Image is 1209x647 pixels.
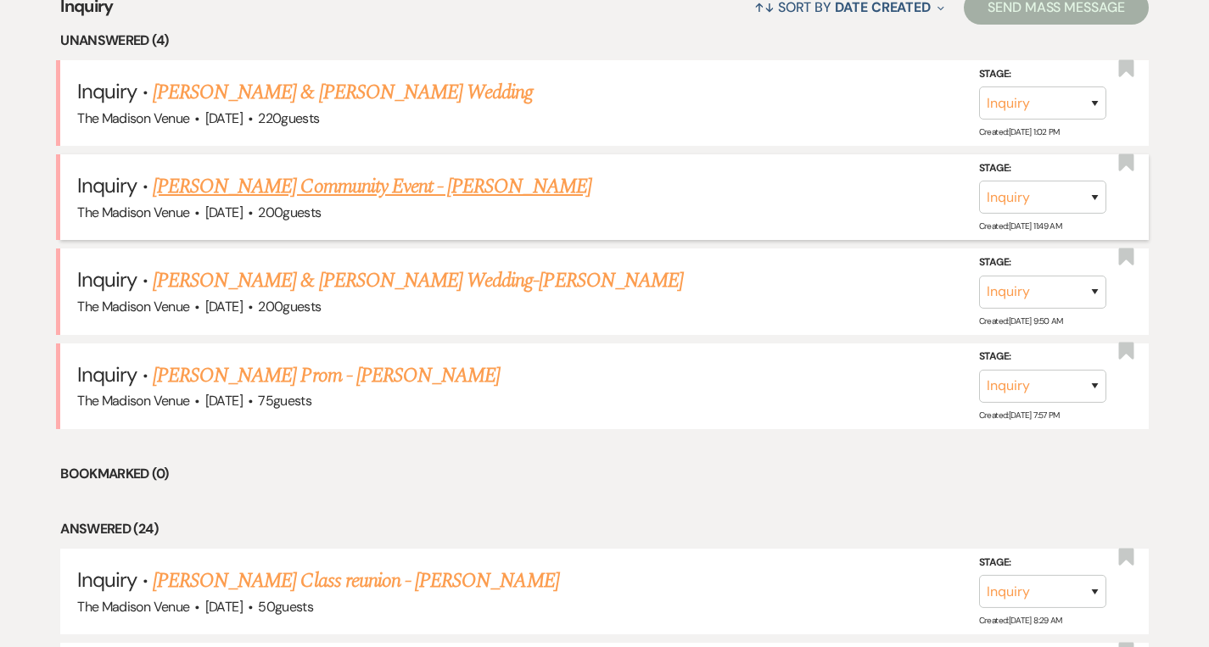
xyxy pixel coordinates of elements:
[153,265,683,296] a: [PERSON_NAME] & [PERSON_NAME] Wedding-[PERSON_NAME]
[153,171,591,202] a: [PERSON_NAME] Community Event - [PERSON_NAME]
[77,566,137,593] span: Inquiry
[258,204,321,221] span: 200 guests
[258,598,313,616] span: 50 guests
[60,518,1149,540] li: Answered (24)
[77,361,137,388] span: Inquiry
[979,615,1062,626] span: Created: [DATE] 8:29 AM
[77,598,189,616] span: The Madison Venue
[258,392,311,410] span: 75 guests
[77,266,137,293] span: Inquiry
[77,78,137,104] span: Inquiry
[979,348,1106,366] label: Stage:
[205,204,243,221] span: [DATE]
[153,566,559,596] a: [PERSON_NAME] Class reunion - [PERSON_NAME]
[258,109,319,127] span: 220 guests
[979,220,1061,231] span: Created: [DATE] 11:49 AM
[77,392,189,410] span: The Madison Venue
[77,172,137,198] span: Inquiry
[979,254,1106,272] label: Stage:
[258,298,321,315] span: 200 guests
[77,298,189,315] span: The Madison Venue
[77,109,189,127] span: The Madison Venue
[60,463,1149,485] li: Bookmarked (0)
[979,126,1060,137] span: Created: [DATE] 1:02 PM
[205,598,243,616] span: [DATE]
[205,109,243,127] span: [DATE]
[153,360,500,391] a: [PERSON_NAME] Prom - [PERSON_NAME]
[60,30,1149,52] li: Unanswered (4)
[77,204,189,221] span: The Madison Venue
[979,315,1063,326] span: Created: [DATE] 9:50 AM
[979,159,1106,178] label: Stage:
[205,298,243,315] span: [DATE]
[979,410,1060,421] span: Created: [DATE] 7:57 PM
[153,77,533,108] a: [PERSON_NAME] & [PERSON_NAME] Wedding
[979,65,1106,84] label: Stage:
[979,553,1106,572] label: Stage:
[205,392,243,410] span: [DATE]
